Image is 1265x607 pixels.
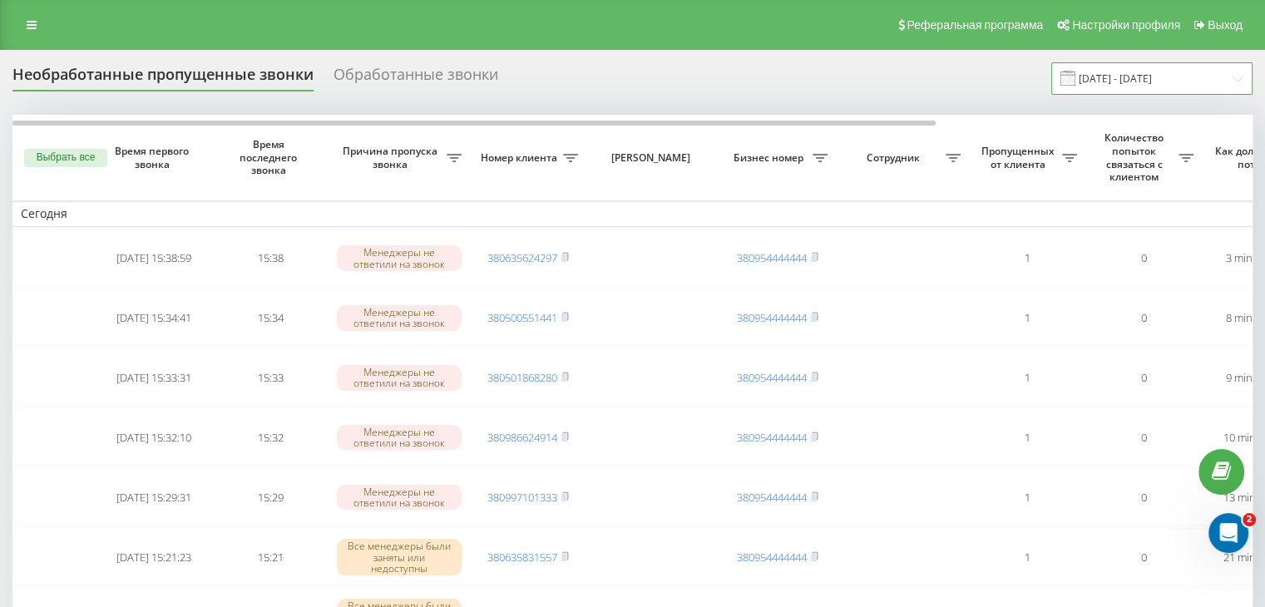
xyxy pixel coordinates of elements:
td: 1 [969,409,1085,466]
span: Пропущенных от клиента [977,145,1062,170]
td: 0 [1085,409,1202,466]
span: Бизнес номер [728,151,813,165]
div: Менеджеры не ответили на звонок [337,245,462,270]
div: Обработанные звонки [334,66,498,91]
span: Номер клиента [478,151,563,165]
div: Менеджеры не ответили на звонок [337,425,462,450]
a: 380635624297 [487,250,557,265]
td: [DATE] 15:29:31 [96,469,212,526]
td: 0 [1085,469,1202,526]
span: Реферальная программа [907,18,1043,32]
a: 380954444444 [737,250,807,265]
a: 380954444444 [737,370,807,385]
span: Сотрудник [844,151,946,165]
a: 380635831557 [487,550,557,565]
a: 380954444444 [737,310,807,325]
div: Все менеджеры были заняты или недоступны [337,539,462,575]
a: 380986624914 [487,430,557,445]
td: 1 [969,290,1085,347]
button: Выбрать все [24,149,107,167]
td: 15:33 [212,349,329,406]
span: Время первого звонка [109,145,199,170]
td: 0 [1085,290,1202,347]
a: 380954444444 [737,490,807,505]
span: Количество попыток связаться с клиентом [1094,131,1179,183]
td: [DATE] 15:32:10 [96,409,212,466]
a: 380954444444 [737,550,807,565]
a: 380954444444 [737,430,807,445]
td: 15:38 [212,230,329,287]
span: Настройки профиля [1072,18,1180,32]
td: 15:21 [212,529,329,585]
td: [DATE] 15:34:41 [96,290,212,347]
a: 380501868280 [487,370,557,385]
td: 1 [969,469,1085,526]
td: 15:29 [212,469,329,526]
span: [PERSON_NAME] [600,151,705,165]
span: Время последнего звонка [225,138,315,177]
span: Причина пропуска звонка [337,145,447,170]
td: 0 [1085,230,1202,287]
td: [DATE] 15:33:31 [96,349,212,406]
td: 1 [969,349,1085,406]
td: 1 [969,230,1085,287]
div: Менеджеры не ответили на звонок [337,305,462,330]
iframe: Intercom live chat [1208,513,1248,553]
a: 380997101333 [487,490,557,505]
td: 1 [969,529,1085,585]
div: Необработанные пропущенные звонки [12,66,314,91]
td: 15:32 [212,409,329,466]
span: 2 [1243,513,1256,526]
div: Менеджеры не ответили на звонок [337,365,462,390]
td: 15:34 [212,290,329,347]
td: [DATE] 15:21:23 [96,529,212,585]
td: [DATE] 15:38:59 [96,230,212,287]
a: 380500551441 [487,310,557,325]
div: Менеджеры не ответили на звонок [337,485,462,510]
td: 0 [1085,349,1202,406]
span: Выход [1208,18,1243,32]
td: 0 [1085,529,1202,585]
